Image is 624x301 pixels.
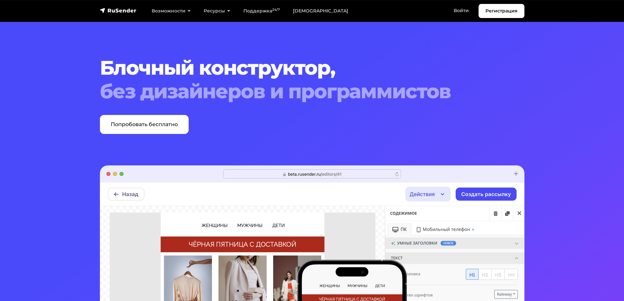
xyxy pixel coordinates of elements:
span: без дизайнеров и программистов [100,80,488,103]
a: Ресурсы [197,4,237,18]
sup: 24/7 [272,8,280,12]
a: [DEMOGRAPHIC_DATA] [286,4,355,18]
a: Возможности [145,4,197,18]
img: RuSender [100,7,137,14]
a: Поддержка24/7 [237,4,286,18]
a: Попробовать бесплатно [100,115,189,134]
a: Войти [447,4,475,17]
a: Регистрация [479,4,524,18]
h1: Блочный конструктор, [100,56,488,103]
